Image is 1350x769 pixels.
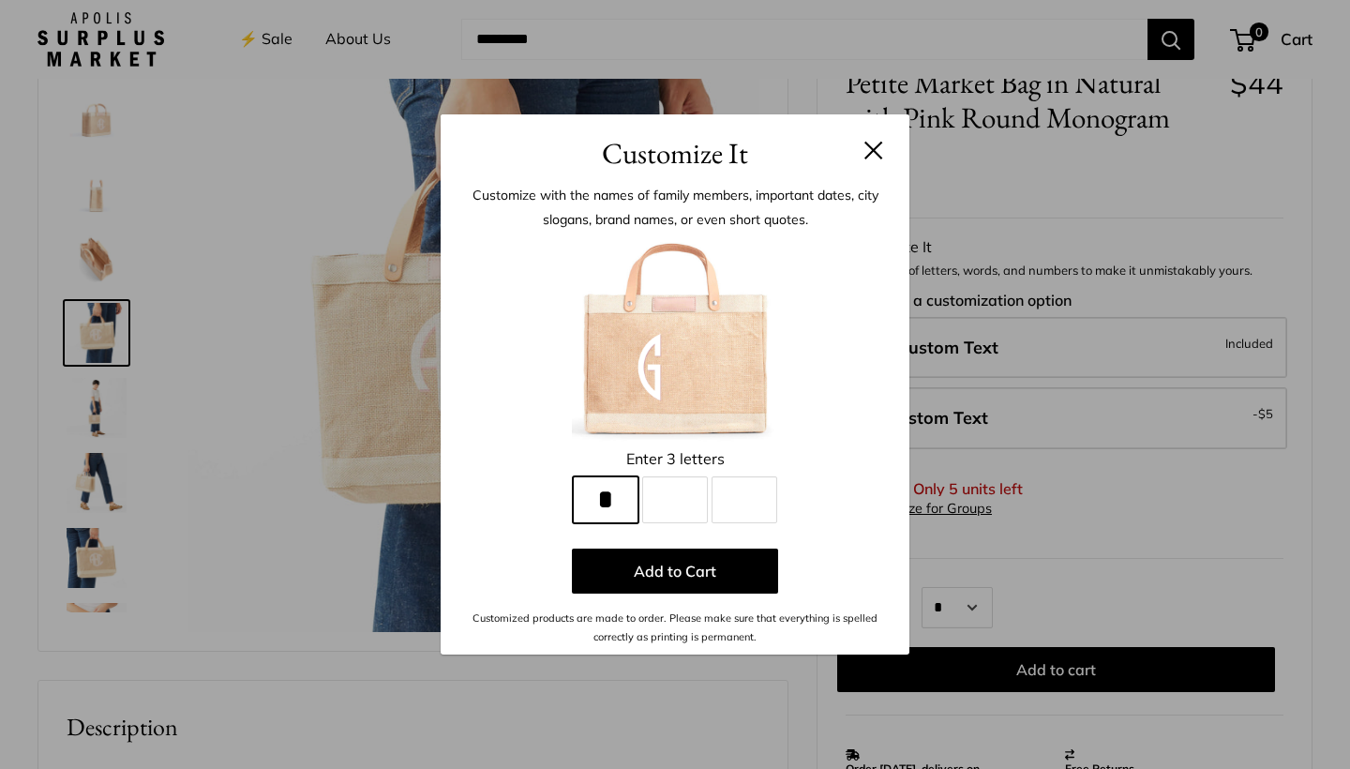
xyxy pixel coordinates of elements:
[469,131,881,175] h3: Customize It
[469,609,881,647] p: Customized products are made to order. Please make sure that everything is spelled correctly as p...
[572,236,778,443] img: customizer-prod
[572,549,778,594] button: Add to Cart
[469,445,881,474] div: Enter 3 letters
[469,183,881,232] p: Customize with the names of family members, important dates, city slogans, brand names, or even s...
